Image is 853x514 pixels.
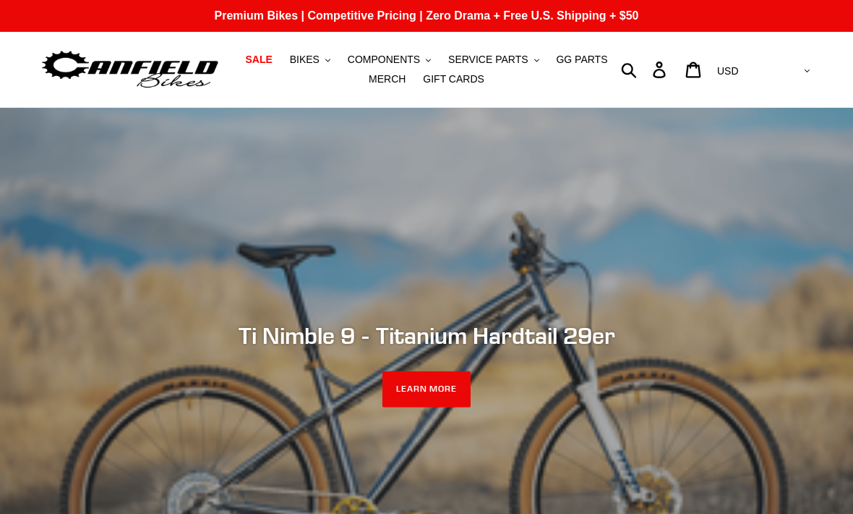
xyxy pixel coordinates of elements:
[423,73,484,85] span: GIFT CARDS
[441,50,546,69] button: SERVICE PARTS
[245,54,272,66] span: SALE
[549,50,614,69] a: GG PARTS
[416,69,492,89] a: GIFT CARDS
[348,54,420,66] span: COMPONENTS
[556,54,607,66] span: GG PARTS
[382,371,471,408] a: LEARN MORE
[340,50,438,69] button: COMPONENTS
[448,54,528,66] span: SERVICE PARTS
[290,54,320,66] span: BIKES
[361,69,413,89] a: MERCH
[40,47,220,93] img: Canfield Bikes
[40,322,813,350] h2: Ti Nimble 9 - Titanium Hardtail 29er
[238,50,279,69] a: SALE
[283,50,338,69] button: BIKES
[369,73,406,85] span: MERCH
